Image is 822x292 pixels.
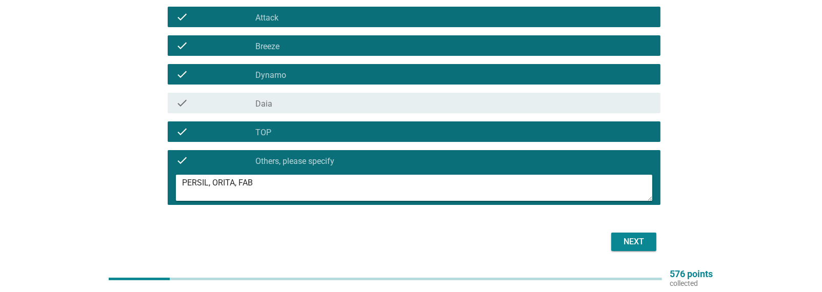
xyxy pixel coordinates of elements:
[255,13,278,23] label: Attack
[619,236,648,248] div: Next
[255,70,286,80] label: Dynamo
[255,99,272,109] label: Daia
[176,68,188,80] i: check
[670,279,713,288] p: collected
[176,39,188,52] i: check
[176,97,188,109] i: check
[255,128,271,138] label: TOP
[176,11,188,23] i: check
[255,156,334,166] label: Others, please specify
[255,41,279,52] label: Breeze
[611,233,656,251] button: Next
[176,126,188,138] i: check
[670,269,713,279] p: 576 points
[176,154,188,166] i: check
